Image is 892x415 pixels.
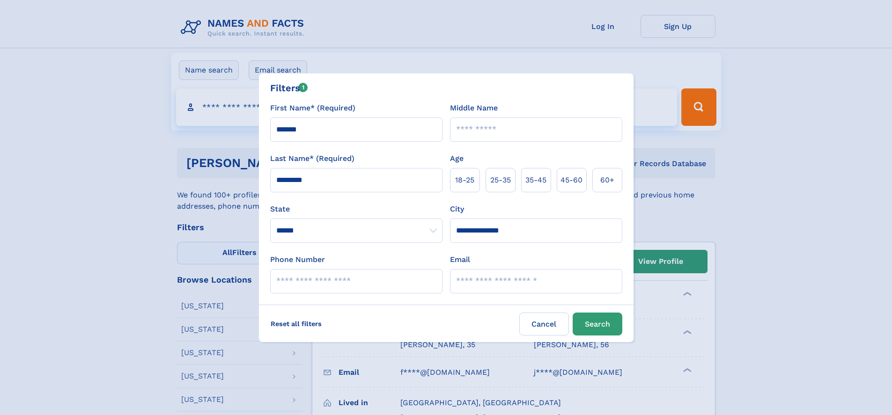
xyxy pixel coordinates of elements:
[450,153,464,164] label: Age
[270,204,442,215] label: State
[450,204,464,215] label: City
[450,102,498,114] label: Middle Name
[265,313,328,335] label: Reset all filters
[270,81,308,95] div: Filters
[490,175,511,186] span: 25‑35
[600,175,614,186] span: 60+
[270,254,325,265] label: Phone Number
[270,102,355,114] label: First Name* (Required)
[450,254,470,265] label: Email
[270,153,354,164] label: Last Name* (Required)
[519,313,569,335] label: Cancel
[525,175,546,186] span: 35‑45
[560,175,582,186] span: 45‑60
[573,313,622,335] button: Search
[455,175,474,186] span: 18‑25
